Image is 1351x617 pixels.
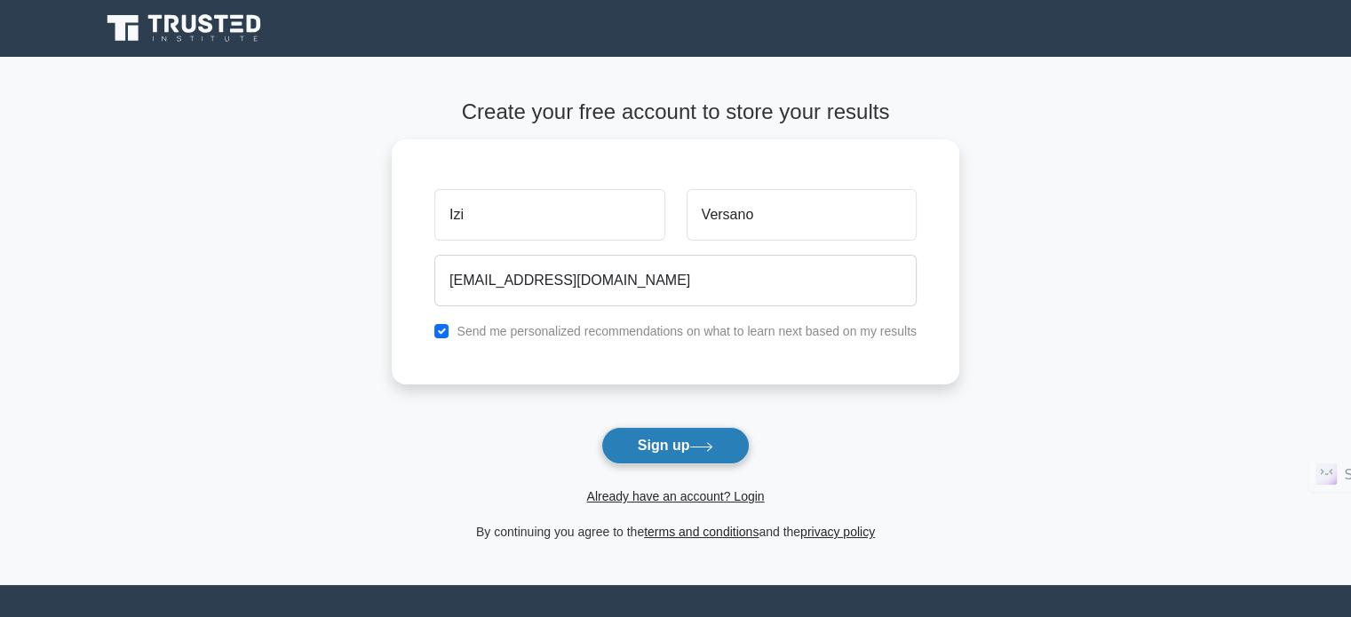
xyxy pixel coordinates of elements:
div: By continuing you agree to the and the [381,521,970,542]
label: Send me personalized recommendations on what to learn next based on my results [457,324,917,338]
input: Email [434,255,917,306]
input: First name [434,189,664,241]
input: Last name [687,189,917,241]
a: terms and conditions [644,525,759,539]
a: Already have an account? Login [586,489,764,503]
h4: Create your free account to store your results [392,99,959,125]
button: Sign up [601,427,751,464]
a: privacy policy [800,525,875,539]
